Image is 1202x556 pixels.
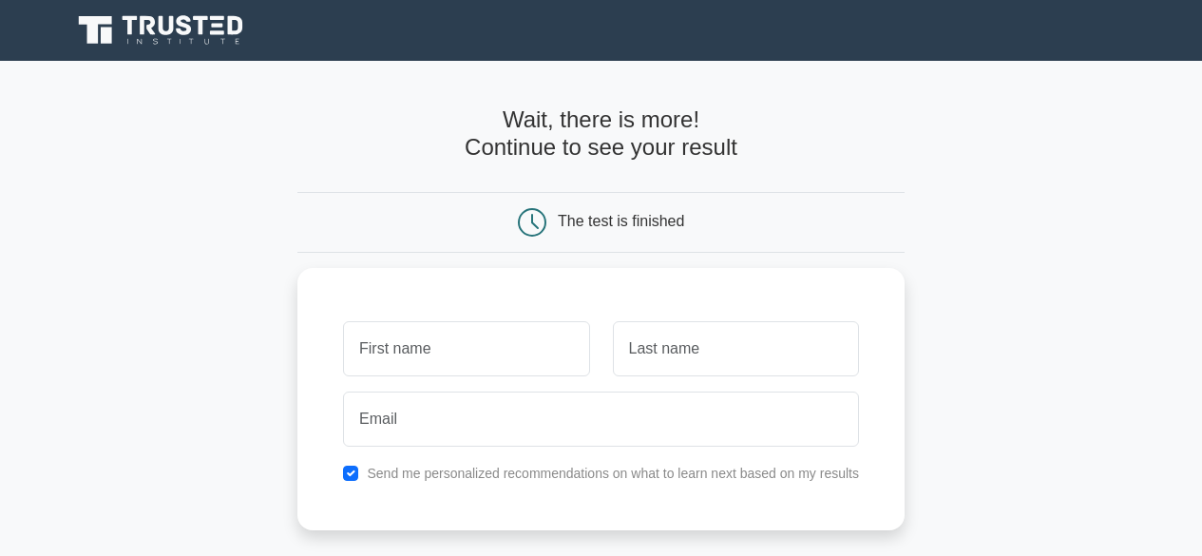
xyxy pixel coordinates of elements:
[343,392,859,447] input: Email
[343,321,589,376] input: First name
[367,466,859,481] label: Send me personalized recommendations on what to learn next based on my results
[613,321,859,376] input: Last name
[558,213,684,229] div: The test is finished
[297,106,905,162] h4: Wait, there is more! Continue to see your result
